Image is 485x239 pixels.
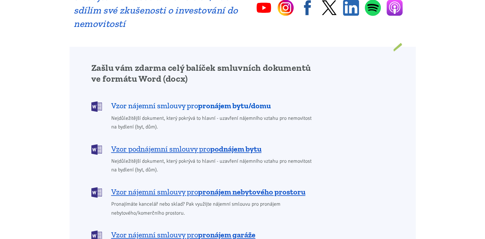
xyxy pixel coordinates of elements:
[91,144,102,155] img: DOCX (Word)
[111,187,305,197] span: Vzor nájemní smlouvy pro
[111,157,316,174] span: Nejdůležitější dokument, který pokrývá to hlavní - uzavření nájemního vztahu pro nemovitost na by...
[111,200,316,217] span: Pronajímáte kancelář nebo sklad? Pak využijte nájemní smlouvu pro pronájem nebytového/komerčního ...
[91,187,102,198] img: DOCX (Word)
[91,186,316,197] a: Vzor nájemní smlouvy propronájem nebytového prostoru
[111,101,271,111] span: Vzor nájemní smlouvy pro
[198,187,305,196] b: pronájem nebytového prostoru
[91,101,316,111] a: Vzor nájemní smlouvy propronájem bytu/domu
[111,114,316,131] span: Nejdůležitější dokument, který pokrývá to hlavní - uzavření nájemního vztahu pro nemovitost na by...
[198,101,271,110] b: pronájem bytu/domu
[111,144,262,154] span: Vzor podnájemní smlouvy pro
[91,144,316,154] a: Vzor podnájemní smlouvy propodnájem bytu
[91,101,102,112] img: DOCX (Word)
[91,62,316,84] h2: Zašlu vám zdarma celý balíček smluvních dokumentů ve formátu Word (docx)
[210,144,262,153] b: podnájem bytu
